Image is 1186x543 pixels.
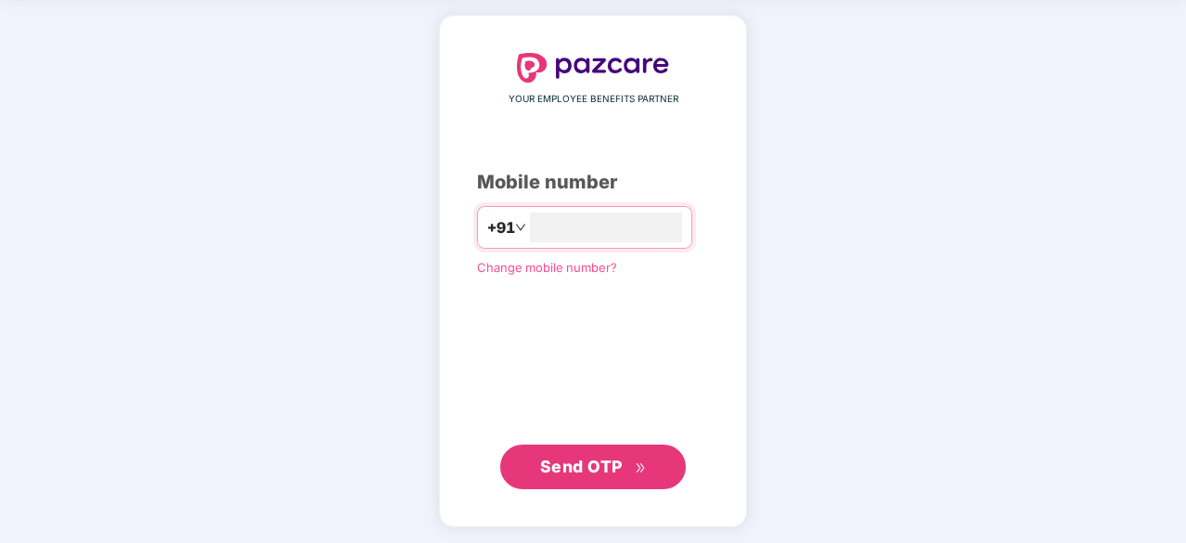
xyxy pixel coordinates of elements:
[517,53,669,83] img: logo
[487,216,515,239] span: +91
[635,462,647,474] span: double-right
[509,92,678,107] span: YOUR EMPLOYEE BENEFITS PARTNER
[500,445,686,489] button: Send OTPdouble-right
[540,457,623,476] span: Send OTP
[515,222,526,233] span: down
[477,260,617,275] a: Change mobile number?
[477,168,709,197] div: Mobile number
